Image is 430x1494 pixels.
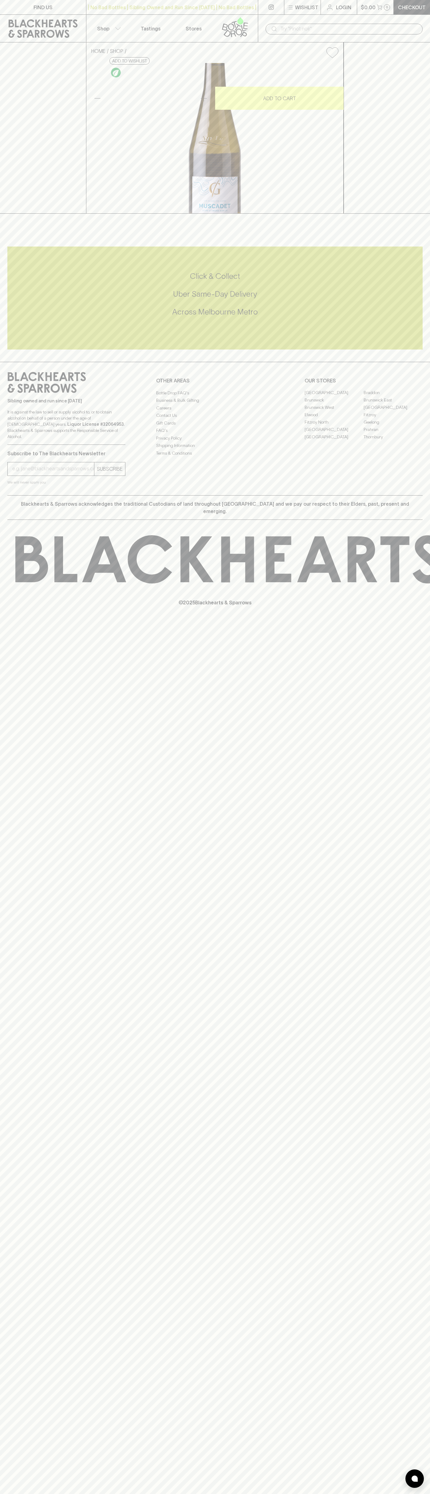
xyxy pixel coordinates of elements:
p: Shop [97,25,109,32]
div: Call to action block [7,247,423,350]
p: Blackhearts & Sparrows acknowledges the traditional Custodians of land throughout [GEOGRAPHIC_DAT... [12,500,418,515]
button: Shop [86,15,129,42]
button: SUBSCRIBE [94,462,125,476]
a: Fitzroy North [305,419,364,426]
input: Try "Pinot noir" [280,24,418,34]
a: Prahran [364,426,423,433]
img: bubble-icon [412,1476,418,1482]
a: [GEOGRAPHIC_DATA] [364,404,423,411]
p: Stores [186,25,202,32]
a: Fitzroy [364,411,423,419]
button: Add to wishlist [324,45,341,61]
p: $0.00 [361,4,376,11]
img: 35855.png [86,63,343,213]
p: We will never spam you [7,479,125,485]
a: [GEOGRAPHIC_DATA] [305,433,364,441]
a: [GEOGRAPHIC_DATA] [305,426,364,433]
a: Gift Cards [156,419,274,427]
a: Elwood [305,411,364,419]
a: Brunswick [305,397,364,404]
a: Shipping Information [156,442,274,449]
a: Brunswick East [364,397,423,404]
a: Thornbury [364,433,423,441]
p: 0 [386,6,388,9]
a: Bottle Drop FAQ's [156,389,274,397]
a: SHOP [110,48,123,54]
a: Terms & Conditions [156,449,274,457]
h5: Uber Same-Day Delivery [7,289,423,299]
a: Brunswick West [305,404,364,411]
a: Careers [156,404,274,412]
a: Tastings [129,15,172,42]
p: FIND US [34,4,53,11]
button: Add to wishlist [109,57,150,65]
p: Tastings [141,25,160,32]
img: Organic [111,68,121,77]
p: OTHER AREAS [156,377,274,384]
p: ADD TO CART [263,95,296,102]
a: Organic [109,66,122,79]
p: Checkout [398,4,426,11]
a: HOME [91,48,105,54]
a: Geelong [364,419,423,426]
input: e.g. jane@blackheartsandsparrows.com.au [12,464,94,474]
strong: Liquor License #32064953 [67,422,124,427]
h5: Across Melbourne Metro [7,307,423,317]
p: Wishlist [295,4,318,11]
a: Business & Bulk Gifting [156,397,274,404]
h5: Click & Collect [7,271,423,281]
a: Privacy Policy [156,434,274,442]
a: [GEOGRAPHIC_DATA] [305,389,364,397]
a: Stores [172,15,215,42]
p: OUR STORES [305,377,423,384]
p: Login [336,4,351,11]
p: It is against the law to sell or supply alcohol to, or to obtain alcohol on behalf of a person un... [7,409,125,440]
button: ADD TO CART [215,87,344,110]
p: Sibling owned and run since [DATE] [7,398,125,404]
p: Subscribe to The Blackhearts Newsletter [7,450,125,457]
a: Braddon [364,389,423,397]
a: FAQ's [156,427,274,434]
a: Contact Us [156,412,274,419]
p: SUBSCRIBE [97,465,123,472]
